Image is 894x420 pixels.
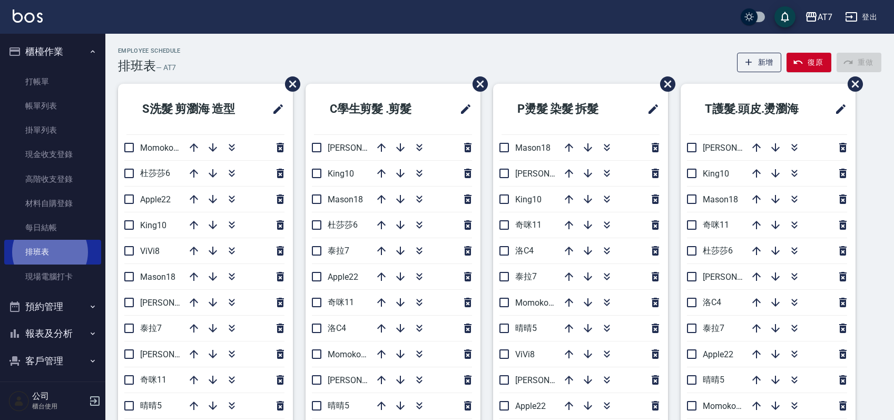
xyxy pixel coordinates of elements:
[703,272,771,282] span: [PERSON_NAME]9
[277,69,302,100] span: 刪除班表
[13,9,43,23] img: Logo
[4,293,101,320] button: 預約管理
[156,62,176,73] h6: — AT7
[8,390,30,412] img: Person
[703,143,771,153] span: [PERSON_NAME]2
[841,7,881,27] button: 登出
[328,375,396,385] span: [PERSON_NAME]2
[4,320,101,347] button: 報表及分析
[4,118,101,142] a: 掛單列表
[328,194,363,204] span: Mason18
[703,349,733,359] span: Apple22
[652,69,677,100] span: 刪除班表
[703,220,729,230] span: 奇咪11
[4,347,101,375] button: 客戶管理
[328,220,358,230] span: 杜莎莎6
[140,349,208,359] span: [PERSON_NAME]2
[4,265,101,289] a: 現場電腦打卡
[840,69,864,100] span: 刪除班表
[4,94,101,118] a: 帳單列表
[515,401,546,411] span: Apple22
[703,401,745,411] span: Momoko12
[737,53,782,72] button: 新增
[801,6,837,28] button: AT7
[515,143,551,153] span: Mason18
[4,216,101,240] a: 每日結帳
[140,272,175,282] span: Mason18
[328,143,396,153] span: [PERSON_NAME]9
[328,401,349,411] span: 晴晴5
[465,69,489,100] span: 刪除班表
[32,402,86,411] p: 櫃台使用
[453,96,472,122] span: 修改班表的標題
[266,96,284,122] span: 修改班表的標題
[515,220,542,230] span: 奇咪11
[703,297,721,307] span: 洛C4
[328,323,346,333] span: 洛C4
[515,298,558,308] span: Momoko12
[4,70,101,94] a: 打帳單
[515,246,534,256] span: 洛C4
[515,194,542,204] span: King10
[703,194,738,204] span: Mason18
[703,246,733,256] span: 杜莎莎6
[703,375,724,385] span: 晴晴5
[818,11,832,24] div: AT7
[774,6,795,27] button: save
[4,142,101,167] a: 現金收支登錄
[328,349,370,359] span: Momoko12
[314,90,440,128] h2: C學生剪髮 .剪髮
[828,96,847,122] span: 修改班表的標題
[328,297,354,307] span: 奇咪11
[641,96,660,122] span: 修改班表的標題
[4,240,101,264] a: 排班表
[515,375,583,385] span: [PERSON_NAME]2
[118,47,181,54] h2: Employee Schedule
[502,90,627,128] h2: P燙髮 染髮 拆髮
[328,272,358,282] span: Apple22
[118,58,156,73] h3: 排班表
[4,191,101,216] a: 材料自購登錄
[328,169,354,179] span: King10
[703,169,729,179] span: King10
[140,246,160,256] span: ViVi8
[787,53,831,72] button: 復原
[32,391,86,402] h5: 公司
[126,90,258,128] h2: S洗髮 剪瀏海 造型
[515,271,537,281] span: 泰拉7
[515,323,537,333] span: 晴晴5
[140,401,162,411] span: 晴晴5
[515,349,535,359] span: ViVi8
[140,194,171,204] span: Apple22
[140,143,183,153] span: Momoko12
[140,298,208,308] span: [PERSON_NAME]9
[140,220,166,230] span: King10
[689,90,821,128] h2: T護髮.頭皮.燙瀏海
[140,168,170,178] span: 杜莎莎6
[140,323,162,333] span: 泰拉7
[4,167,101,191] a: 高階收支登錄
[328,246,349,256] span: 泰拉7
[515,169,583,179] span: [PERSON_NAME]9
[703,323,724,333] span: 泰拉7
[4,374,101,402] button: 員工及薪資
[140,375,166,385] span: 奇咪11
[4,38,101,65] button: 櫃檯作業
